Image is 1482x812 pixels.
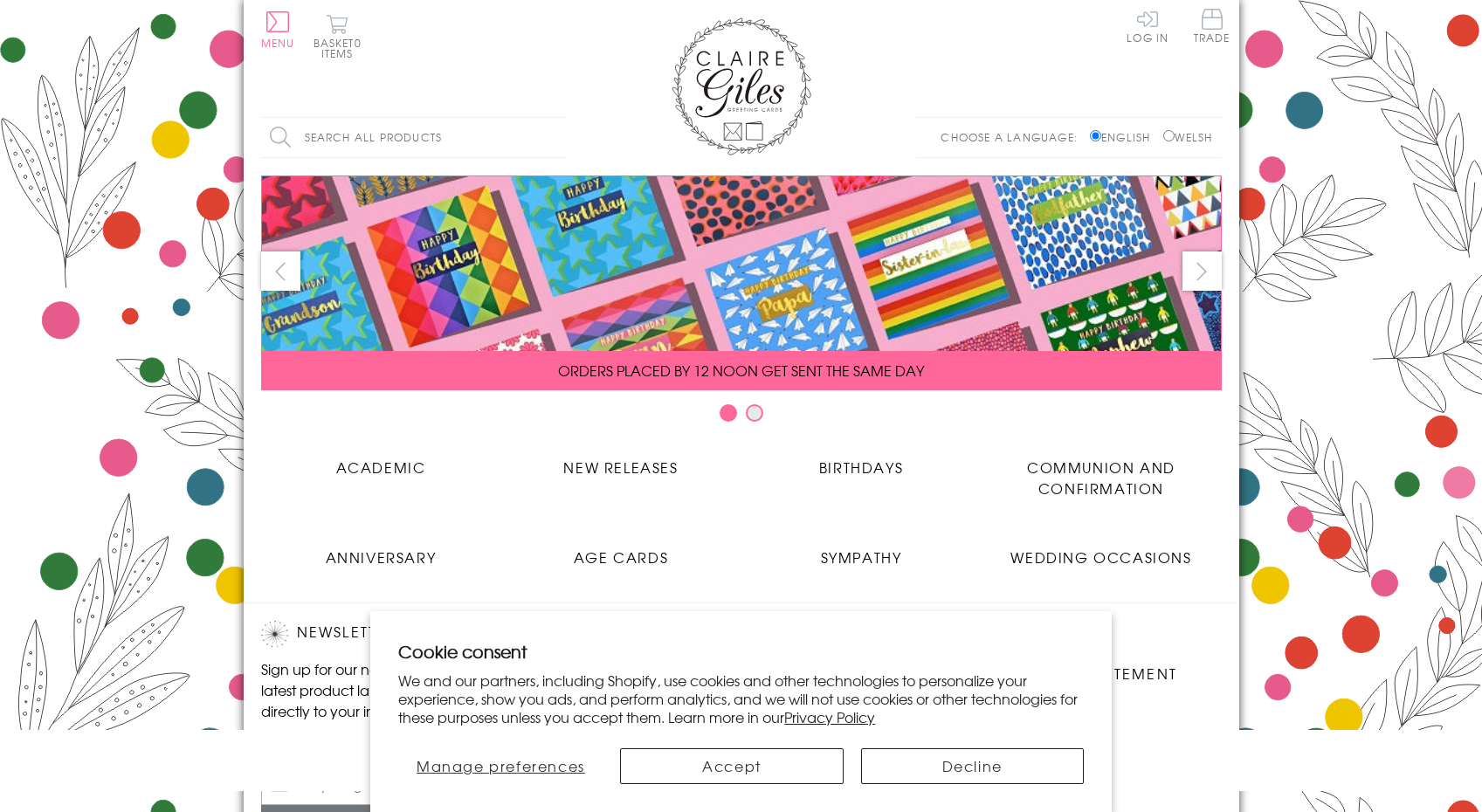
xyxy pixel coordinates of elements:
[672,17,811,155] img: Claire Giles Greetings Cards
[261,11,295,48] button: Menu
[1163,129,1213,145] label: Welsh
[1027,457,1175,499] span: Communion and Confirmation
[746,404,763,422] button: Carousel Page 2
[574,547,668,568] span: Age Cards
[1090,130,1101,141] input: English
[741,444,982,478] a: Birthdays
[314,14,362,58] button: Basket0 items
[1194,9,1230,46] a: Trade
[982,533,1222,568] a: Wedding Occasions
[261,35,295,51] span: Menu
[417,755,585,776] span: Manage preferences
[1194,9,1230,43] span: Trade
[741,533,982,568] a: Sympathy
[398,748,603,784] button: Manage preferences
[861,748,1084,784] button: Decline
[558,360,924,381] span: ORDERS PLACED BY 12 NOON GET SENT THE SAME DAY
[982,444,1222,499] a: Communion and Confirmation
[720,404,737,422] button: Carousel Page 1 (Current Slide)
[261,444,501,478] a: Academic
[398,671,1084,726] p: We and our partners, including Shopify, use cookies and other technologies to personalize your ex...
[501,444,741,478] a: New Releases
[1182,251,1222,291] button: next
[1163,130,1175,141] input: Welsh
[336,457,426,478] span: Academic
[261,658,558,721] p: Sign up for our newsletter to receive the latest product launches, news and offers directly to yo...
[549,118,567,157] input: Search
[261,533,501,568] a: Anniversary
[501,533,741,568] a: Age Cards
[321,35,362,61] span: 0 items
[1010,547,1191,568] span: Wedding Occasions
[1090,129,1159,145] label: English
[821,547,902,568] span: Sympathy
[398,639,1084,664] h2: Cookie consent
[261,251,300,291] button: prev
[784,706,875,727] a: Privacy Policy
[819,457,903,478] span: Birthdays
[563,457,678,478] span: New Releases
[941,129,1086,145] p: Choose a language:
[261,621,558,647] h2: Newsletter
[620,748,843,784] button: Accept
[261,118,567,157] input: Search all products
[1127,9,1168,43] a: Log In
[326,547,437,568] span: Anniversary
[261,403,1222,430] div: Carousel Pagination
